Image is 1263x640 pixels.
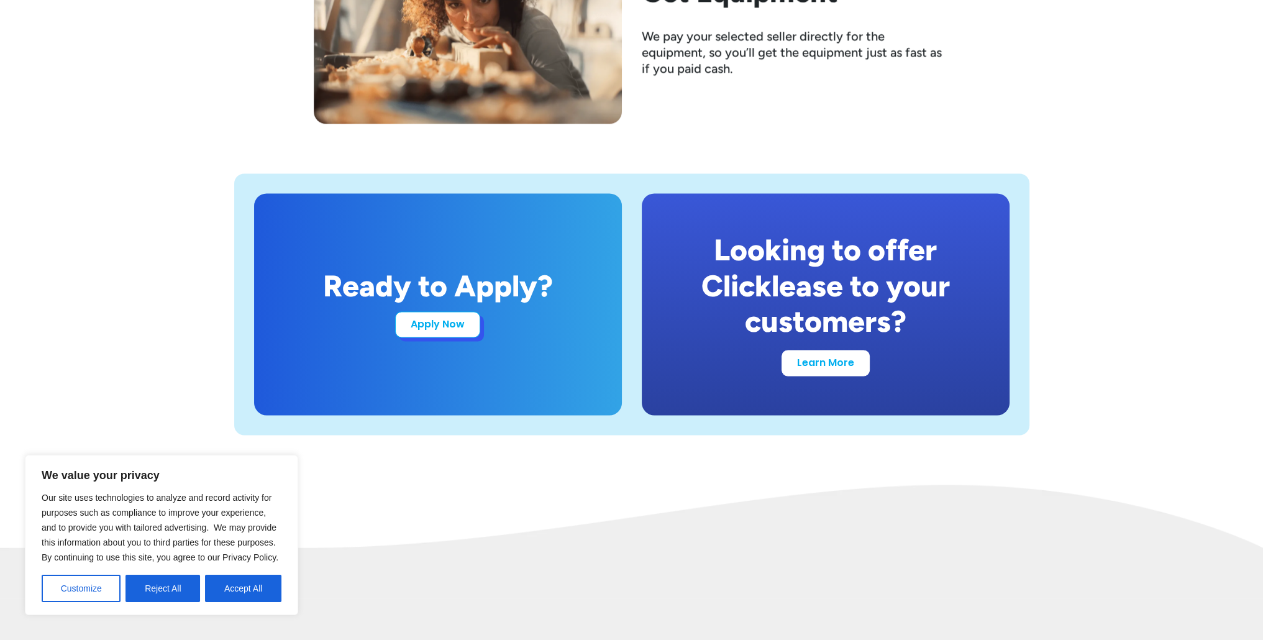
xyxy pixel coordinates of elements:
[782,350,870,376] a: Learn More
[25,455,298,615] div: We value your privacy
[672,232,980,340] div: Looking to offer Clicklease to your customers?
[205,575,281,602] button: Accept All
[642,28,950,76] div: We pay your selected seller directly for the equipment, so you’ll get the equipment just as fast ...
[42,575,121,602] button: Customize
[125,575,200,602] button: Reject All
[323,268,553,304] div: Ready to Apply?
[395,311,480,337] a: Apply Now
[42,493,278,562] span: Our site uses technologies to analyze and record activity for purposes such as compliance to impr...
[42,468,281,483] p: We value your privacy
